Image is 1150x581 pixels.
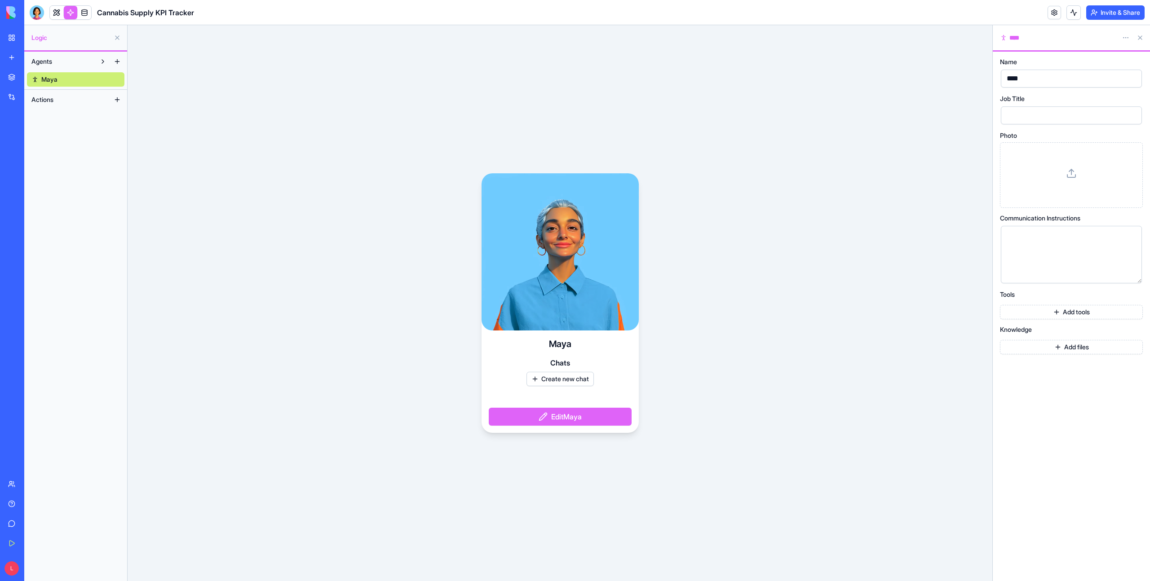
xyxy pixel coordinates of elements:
[1000,132,1017,139] span: Photo
[1086,5,1145,20] button: Invite & Share
[27,92,110,107] button: Actions
[27,72,124,87] a: Maya
[1000,96,1025,102] span: Job Title
[1000,59,1017,65] span: Name
[6,6,62,19] img: logo
[1000,215,1080,221] span: Communication Instructions
[526,372,594,386] button: Create new chat
[41,75,57,84] span: Maya
[31,33,110,42] span: Logic
[1000,326,1032,333] span: Knowledge
[31,95,53,104] span: Actions
[4,561,19,576] span: L
[489,408,632,426] button: EditMaya
[1000,291,1015,298] span: Tools
[31,57,52,66] span: Agents
[1000,305,1143,319] button: Add tools
[549,338,571,350] h4: Maya
[27,54,96,69] button: Agents
[97,7,194,18] span: Cannabis Supply KPI Tracker
[550,357,570,368] span: Chats
[1000,340,1143,354] button: Add files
